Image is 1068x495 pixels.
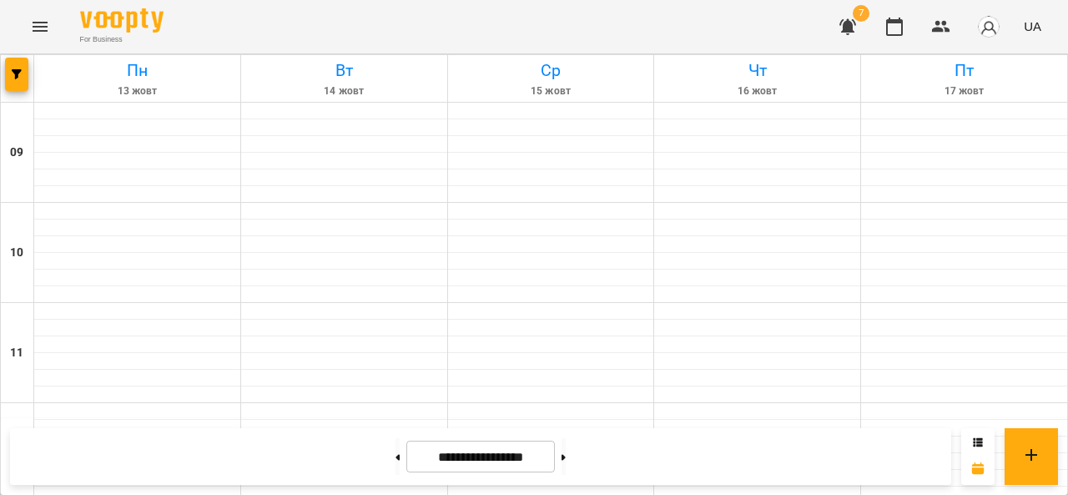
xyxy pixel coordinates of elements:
h6: 17 жовт [864,83,1065,99]
h6: Вт [244,58,445,83]
button: Menu [20,7,60,47]
span: For Business [80,34,164,45]
h6: 15 жовт [451,83,652,99]
h6: 10 [10,244,23,262]
span: UA [1024,18,1041,35]
h6: 13 жовт [37,83,238,99]
h6: Пн [37,58,238,83]
img: avatar_s.png [977,15,1000,38]
h6: Чт [657,58,858,83]
h6: 14 жовт [244,83,445,99]
h6: 11 [10,344,23,362]
h6: Пт [864,58,1065,83]
h6: 09 [10,144,23,162]
button: UA [1017,11,1048,42]
img: Voopty Logo [80,8,164,33]
h6: 16 жовт [657,83,858,99]
h6: Ср [451,58,652,83]
span: 7 [853,5,869,22]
